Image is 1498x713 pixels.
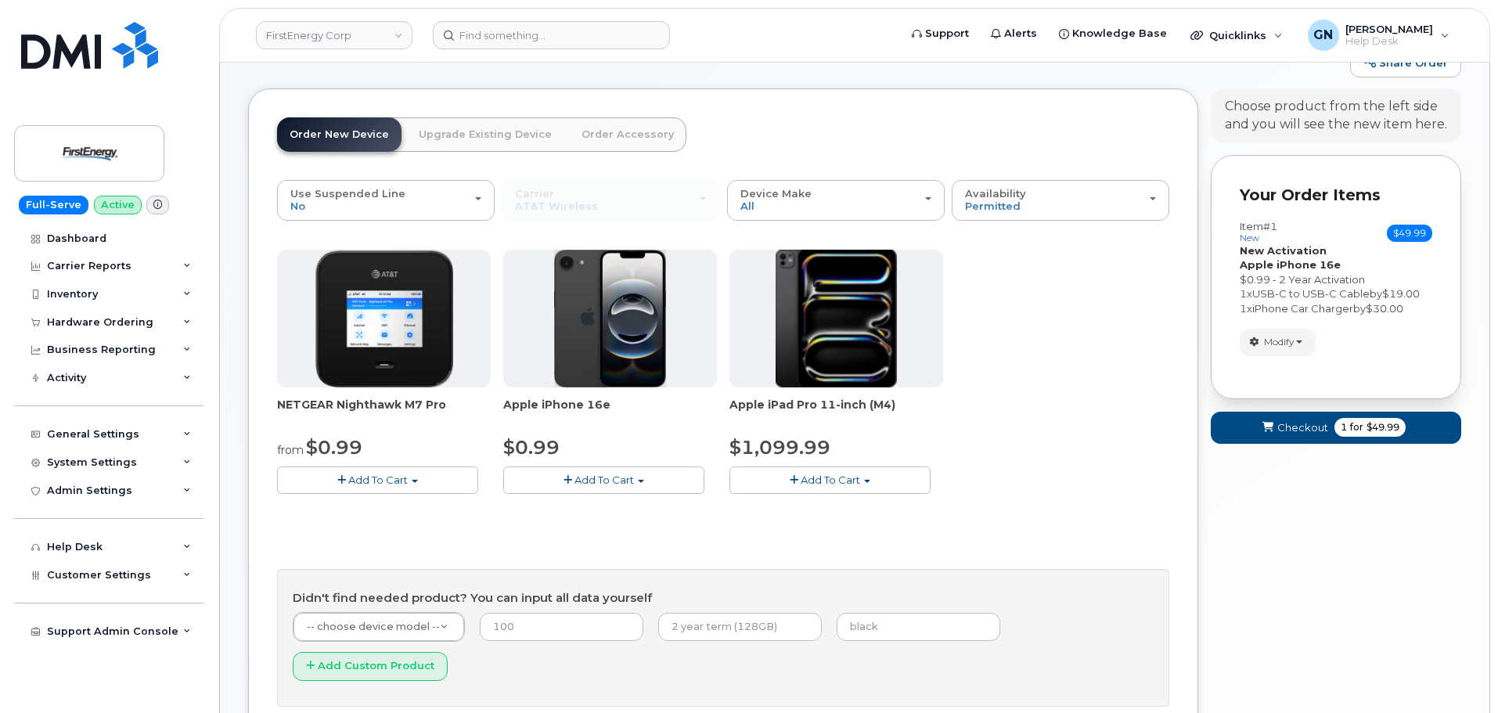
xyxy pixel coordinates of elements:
[1252,302,1353,315] span: iPhone Car Charger
[277,180,495,221] button: Use Suspended Line No
[1240,286,1432,301] div: x by
[293,613,464,641] a: -- choose device model --
[1264,335,1295,349] span: Modify
[307,621,440,632] span: -- choose device model --
[740,187,812,200] span: Device Make
[248,36,1342,63] h1: New Order
[1367,420,1399,434] span: $49.99
[1240,221,1277,243] h3: Item
[306,436,362,459] span: $0.99
[965,200,1021,212] span: Permitted
[348,474,408,486] span: Add To Cart
[729,466,931,494] button: Add To Cart
[1341,420,1347,434] span: 1
[1072,26,1167,41] span: Knowledge Base
[727,180,945,221] button: Device Make All
[925,26,969,41] span: Support
[277,397,491,428] div: NETGEAR Nighthawk M7 Pro
[1252,287,1370,300] span: USB-C to USB-C Cable
[256,21,412,49] a: FirstEnergy Corp
[1366,302,1403,315] span: $30.00
[1225,98,1447,134] div: Choose product from the left side and you will see the new item here.
[293,652,448,681] button: Add Custom Product
[290,200,305,212] span: No
[1240,301,1432,316] div: x by
[277,117,402,152] a: Order New Device
[406,117,564,152] a: Upgrade Existing Device
[1240,329,1316,356] button: Modify
[290,187,405,200] span: Use Suspended Line
[1277,420,1328,435] span: Checkout
[1387,225,1432,242] span: $49.99
[952,180,1169,221] button: Availability Permitted
[1240,302,1247,315] span: 1
[503,466,704,494] button: Add To Cart
[293,592,1154,605] h4: Didn't find needed product? You can input all data yourself
[503,436,560,459] span: $0.99
[574,474,634,486] span: Add To Cart
[729,436,830,459] span: $1,099.99
[1240,287,1247,300] span: 1
[1211,412,1461,444] button: Checkout 1 for $49.99
[837,613,1000,641] input: black
[1382,287,1420,300] span: $19.00
[740,200,754,212] span: All
[1313,26,1333,45] span: GN
[569,117,686,152] a: Order Accessory
[1240,258,1341,271] strong: Apple iPhone 16e
[658,613,822,641] input: 2 year term (128GB)
[1240,184,1432,207] p: Your Order Items
[1297,20,1460,51] div: Geoffrey Newport
[980,18,1048,49] a: Alerts
[1209,29,1266,41] span: Quicklinks
[801,474,860,486] span: Add To Cart
[729,397,943,428] div: Apple iPad Pro 11-inch (M4)
[315,250,453,387] img: Nighthawk.png
[433,21,670,49] input: Find something...
[965,187,1026,200] span: Availability
[1240,272,1432,287] div: $0.99 - 2 Year Activation
[1345,35,1433,48] span: Help Desk
[480,613,643,641] input: 100
[1345,23,1433,35] span: [PERSON_NAME]
[503,397,717,428] div: Apple iPhone 16e
[1347,420,1367,434] span: for
[277,466,478,494] button: Add To Cart
[1048,18,1178,49] a: Knowledge Base
[776,250,897,387] img: ipad_pro_11_m4.png
[554,250,667,387] img: iphone16e.png
[1004,26,1037,41] span: Alerts
[1430,645,1486,701] iframe: Messenger Launcher
[277,443,304,457] small: from
[1240,244,1327,257] strong: New Activation
[1179,20,1294,51] div: Quicklinks
[1240,232,1259,243] small: new
[901,18,980,49] a: Support
[1263,220,1277,232] span: #1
